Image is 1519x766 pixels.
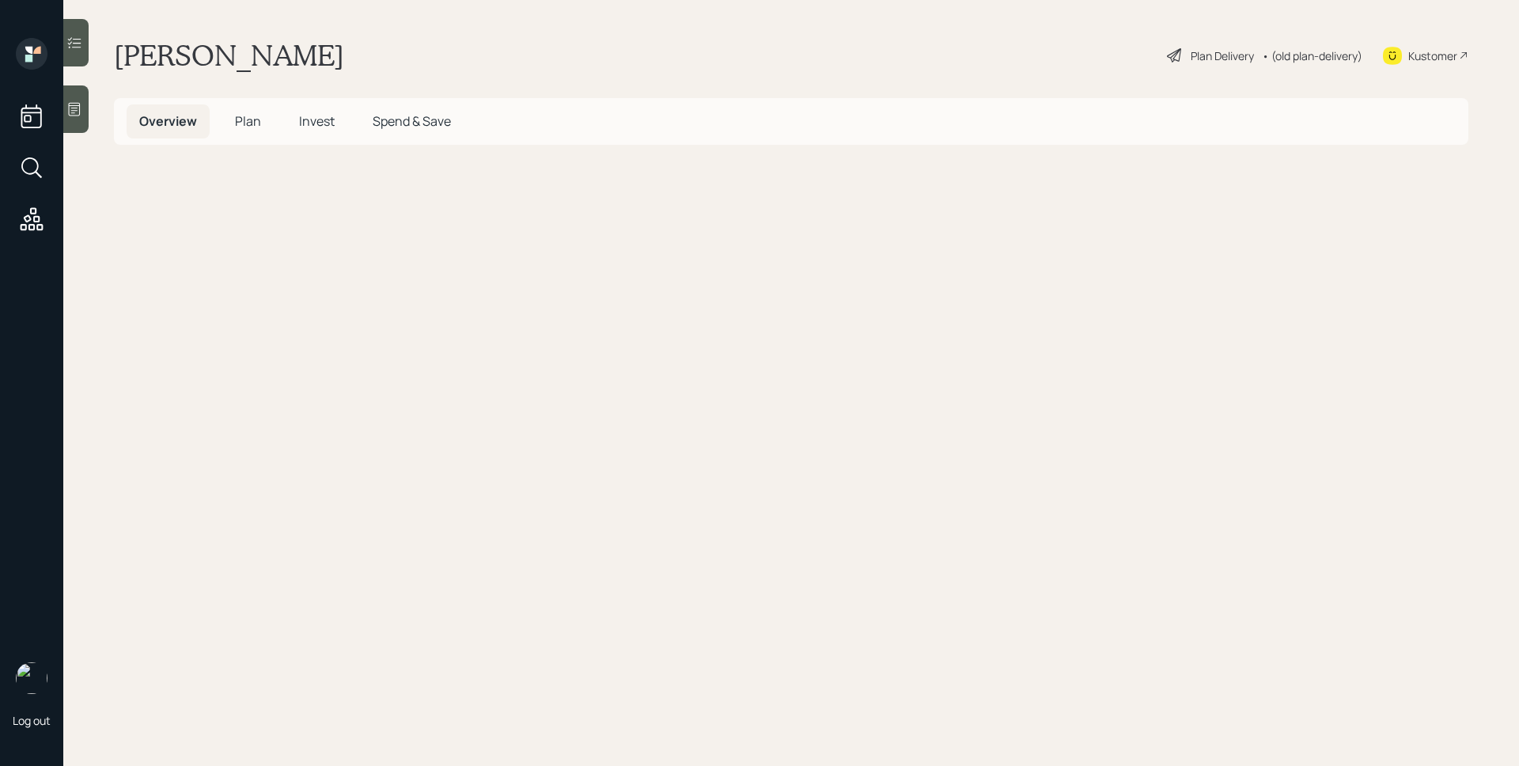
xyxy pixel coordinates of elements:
h1: [PERSON_NAME] [114,38,344,73]
img: james-distasi-headshot.png [16,662,47,694]
div: Kustomer [1408,47,1457,64]
span: Spend & Save [373,112,451,130]
span: Invest [299,112,335,130]
div: Plan Delivery [1191,47,1254,64]
div: Log out [13,713,51,728]
span: Plan [235,112,261,130]
div: • (old plan-delivery) [1262,47,1362,64]
span: Overview [139,112,197,130]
